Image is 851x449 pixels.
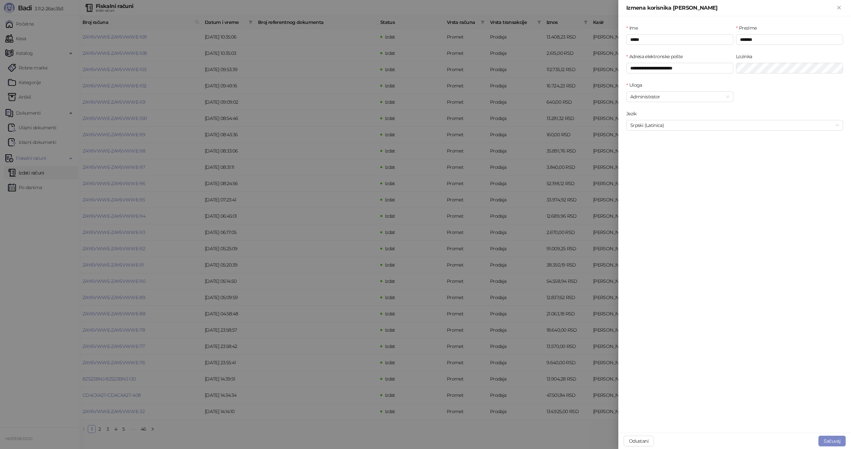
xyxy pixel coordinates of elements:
button: Odustani [624,436,654,446]
label: Lozinka [736,53,756,60]
label: Prezime [736,24,761,32]
input: Ime [626,34,733,45]
div: Izmena korisnika [PERSON_NAME] [626,4,835,12]
button: Zatvori [835,4,843,12]
input: Adresa elektronske pošte [626,63,733,73]
input: Lozinka [736,63,843,73]
label: Ime [626,24,642,32]
label: Jezik [626,110,641,117]
button: Sačuvaj [818,436,846,446]
input: Prezime [736,34,843,45]
span: Srpski (Latinica) [630,120,839,130]
label: Adresa elektronske pošte [626,53,687,60]
span: Administrator [630,92,729,102]
label: Uloga [626,81,646,89]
